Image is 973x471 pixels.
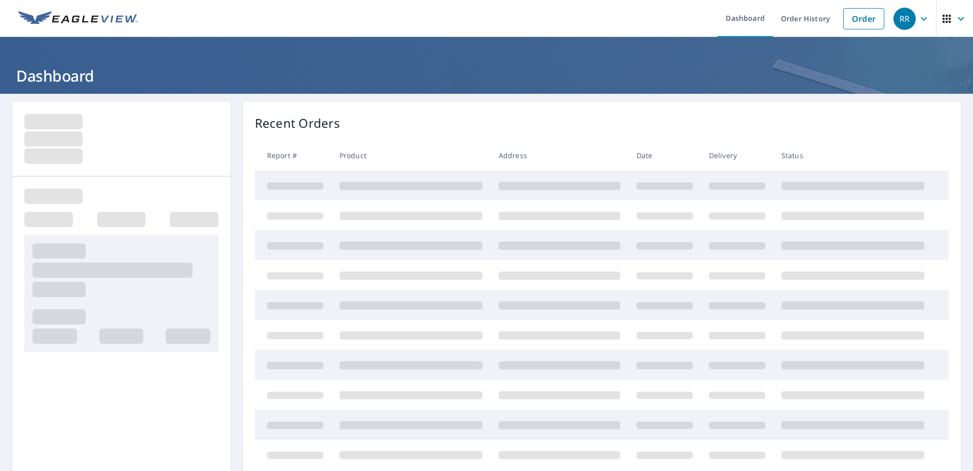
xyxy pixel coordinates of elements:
th: Delivery [701,140,773,170]
div: RR [893,8,916,30]
img: EV Logo [18,11,138,26]
th: Product [331,140,491,170]
th: Address [491,140,628,170]
th: Date [628,140,701,170]
th: Status [773,140,932,170]
h1: Dashboard [12,65,961,86]
p: Recent Orders [255,114,340,132]
th: Report # [255,140,331,170]
a: Order [843,8,884,29]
